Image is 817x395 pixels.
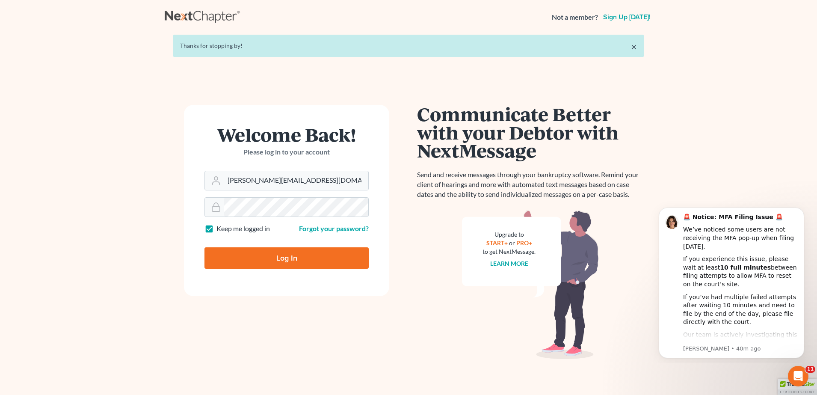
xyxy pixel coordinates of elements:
a: Sign up [DATE]! [601,14,652,21]
img: nextmessage_bg-59042aed3d76b12b5cd301f8e5b87938c9018125f34e5fa2b7a6b67550977c72.svg [462,210,599,359]
div: TrustedSite Certified [778,379,817,395]
h1: Communicate Better with your Debtor with NextMessage [417,105,644,160]
span: 11 [805,366,815,373]
iframe: Intercom notifications message [646,200,817,363]
span: or [509,239,515,247]
iframe: Intercom live chat [788,366,808,386]
div: Thanks for stopping by! [180,42,637,50]
input: Log In [204,247,369,269]
div: to get NextMessage. [483,247,536,256]
a: Learn more [490,260,528,267]
a: Forgot your password? [299,224,369,232]
label: Keep me logged in [216,224,270,234]
p: Send and receive messages through your bankruptcy software. Remind your client of hearings and mo... [417,170,644,199]
h1: Welcome Back! [204,125,369,144]
a: START+ [486,239,508,247]
a: × [631,42,637,52]
input: Email Address [224,171,368,190]
strong: Not a member? [552,12,598,22]
div: Upgrade to [483,230,536,239]
p: Please log in to your account [204,147,369,157]
a: PRO+ [516,239,532,247]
